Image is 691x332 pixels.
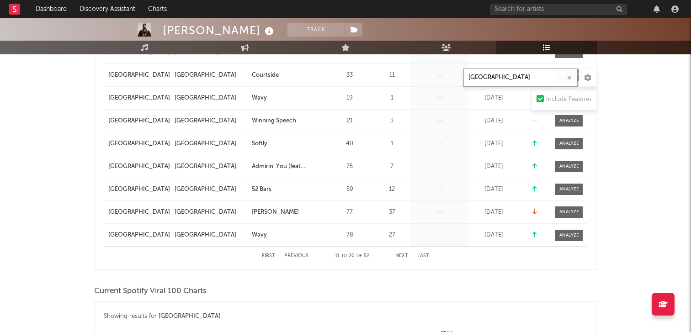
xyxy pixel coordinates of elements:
[175,71,247,80] a: [GEOGRAPHIC_DATA]
[375,94,409,103] div: 1
[329,139,370,148] div: 40
[175,139,247,148] a: [GEOGRAPHIC_DATA]
[108,71,170,80] a: [GEOGRAPHIC_DATA]
[108,139,170,148] a: [GEOGRAPHIC_DATA]
[252,94,324,103] a: Wavy
[375,162,409,171] div: 7
[175,208,247,217] a: [GEOGRAPHIC_DATA]
[108,208,170,217] a: [GEOGRAPHIC_DATA]
[375,185,409,194] div: 12
[490,4,627,15] input: Search for artists
[252,208,299,217] div: [PERSON_NAME]
[252,71,279,80] div: Courtside
[327,251,377,262] div: 11 20 52
[108,231,170,240] a: [GEOGRAPHIC_DATA]
[471,162,516,171] div: [DATE]
[252,185,271,194] div: 52 Bars
[175,116,247,126] a: [GEOGRAPHIC_DATA]
[108,185,170,194] a: [GEOGRAPHIC_DATA]
[375,208,409,217] div: 37
[252,208,324,217] a: [PERSON_NAME]
[471,116,516,126] div: [DATE]
[108,94,170,103] a: [GEOGRAPHIC_DATA]
[463,69,578,87] input: Search Playlists/Charts
[252,94,267,103] div: Wavy
[329,185,370,194] div: 59
[175,94,236,103] div: [GEOGRAPHIC_DATA]
[471,139,516,148] div: [DATE]
[108,162,170,171] a: [GEOGRAPHIC_DATA]
[471,208,516,217] div: [DATE]
[175,185,236,194] div: [GEOGRAPHIC_DATA]
[175,162,247,171] a: [GEOGRAPHIC_DATA]
[252,231,324,240] a: Wavy
[104,311,345,322] div: Showing results for
[329,116,370,126] div: 21
[252,139,267,148] div: Softly
[252,116,324,126] a: Winning Speech
[175,116,236,126] div: [GEOGRAPHIC_DATA]
[375,231,409,240] div: 27
[329,208,370,217] div: 77
[375,71,409,80] div: 11
[329,71,370,80] div: 33
[252,116,296,126] div: Winning Speech
[252,231,267,240] div: Wavy
[252,139,324,148] a: Softly
[356,254,362,258] span: of
[341,254,347,258] span: to
[175,94,247,103] a: [GEOGRAPHIC_DATA]
[375,116,409,126] div: 3
[471,231,516,240] div: [DATE]
[395,253,408,258] button: Next
[175,139,236,148] div: [GEOGRAPHIC_DATA]
[284,253,308,258] button: Previous
[108,116,170,126] a: [GEOGRAPHIC_DATA]
[252,162,324,171] a: Admirin' You (feat. [PERSON_NAME])
[262,253,275,258] button: First
[175,231,236,240] div: [GEOGRAPHIC_DATA]
[252,185,324,194] a: 52 Bars
[287,23,345,37] button: Track
[329,162,370,171] div: 75
[252,71,324,80] a: Courtside
[417,253,429,258] button: Last
[175,185,247,194] a: [GEOGRAPHIC_DATA]
[546,94,592,105] div: Include Features
[94,286,207,297] span: Current Spotify Viral 100 Charts
[159,311,220,322] div: [GEOGRAPHIC_DATA]
[163,23,276,38] div: [PERSON_NAME]
[471,94,516,103] div: [DATE]
[471,185,516,194] div: [DATE]
[329,94,370,103] div: 19
[175,231,247,240] a: [GEOGRAPHIC_DATA]
[329,231,370,240] div: 78
[375,139,409,148] div: 1
[175,208,236,217] div: [GEOGRAPHIC_DATA]
[175,162,236,171] div: [GEOGRAPHIC_DATA]
[175,71,236,80] div: [GEOGRAPHIC_DATA]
